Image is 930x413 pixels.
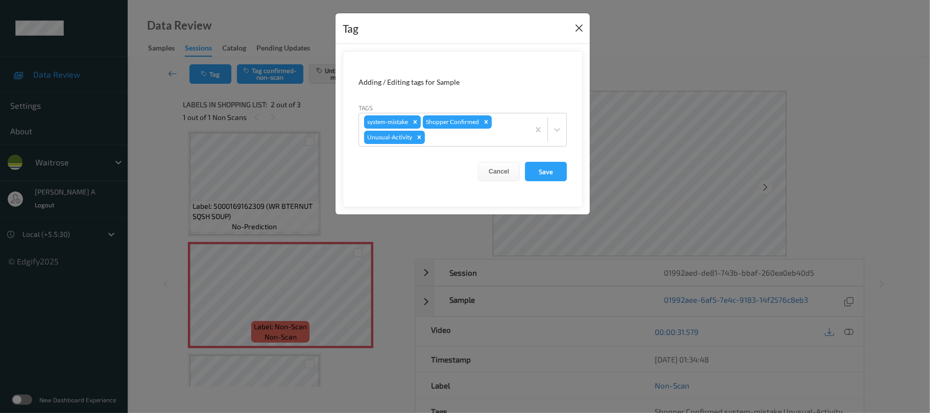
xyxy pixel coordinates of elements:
button: Save [525,162,567,181]
div: Remove Unusual-Activity [414,131,425,144]
div: Tag [343,20,359,37]
div: Remove system-mistake [410,115,421,129]
div: Unusual-Activity [364,131,414,144]
div: system-mistake [364,115,410,129]
div: Shopper Confirmed [423,115,481,129]
div: Adding / Editing tags for Sample [359,77,567,87]
label: Tags [359,103,373,112]
button: Cancel [478,162,520,181]
div: Remove Shopper Confirmed [481,115,492,129]
button: Close [572,21,586,35]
